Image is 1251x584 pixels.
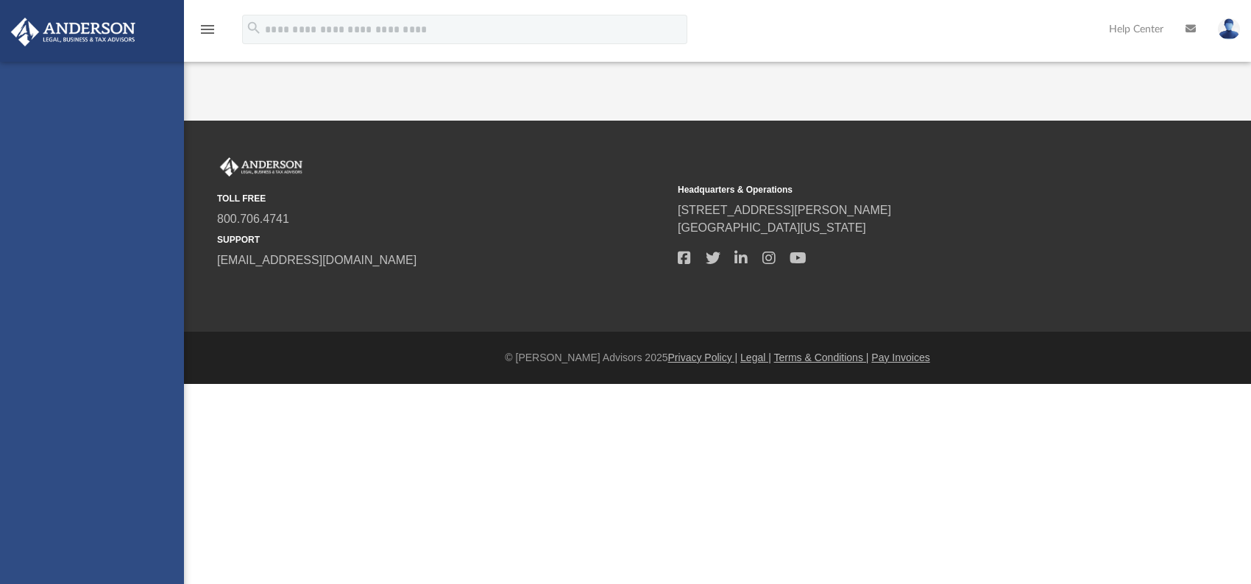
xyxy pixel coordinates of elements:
a: [GEOGRAPHIC_DATA][US_STATE] [678,221,866,234]
a: [STREET_ADDRESS][PERSON_NAME] [678,204,891,216]
a: Pay Invoices [871,352,929,363]
i: menu [199,21,216,38]
small: SUPPORT [217,233,667,246]
a: Legal | [740,352,771,363]
img: User Pic [1218,18,1240,40]
img: Anderson Advisors Platinum Portal [217,157,305,177]
a: Terms & Conditions | [774,352,869,363]
a: 800.706.4741 [217,213,289,225]
small: Headquarters & Operations [678,183,1128,196]
a: Privacy Policy | [668,352,738,363]
a: [EMAIL_ADDRESS][DOMAIN_NAME] [217,254,417,266]
i: search [246,20,262,36]
small: TOLL FREE [217,192,667,205]
img: Anderson Advisors Platinum Portal [7,18,140,46]
div: © [PERSON_NAME] Advisors 2025 [184,350,1251,366]
a: menu [199,28,216,38]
